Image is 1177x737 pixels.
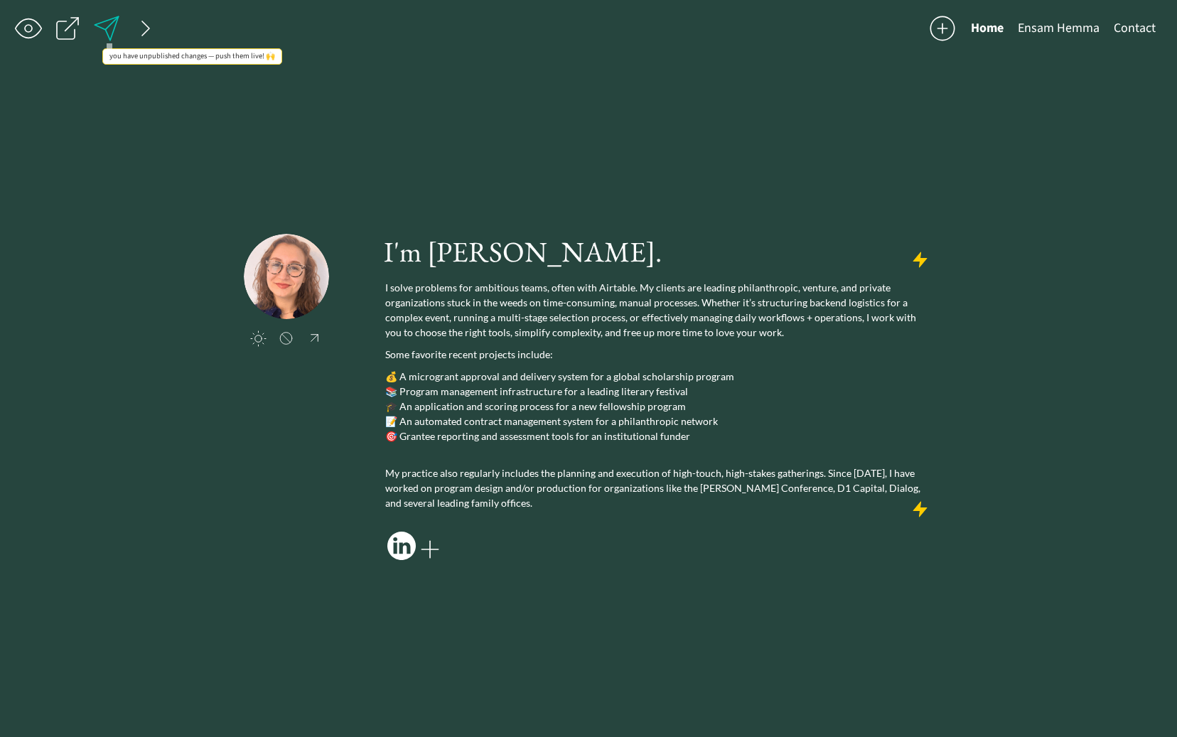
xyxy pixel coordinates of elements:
p: 💰 A microgrant approval and delivery system for a global scholarship program 📚 Program management... [385,369,930,443]
h1: I'm [PERSON_NAME]. [384,234,931,269]
p: My practice also regularly includes the planning and execution of high-touch, high-stakes gatheri... [385,451,930,510]
button: Ensam Hemma [1011,14,1107,43]
button: Contact [1107,14,1163,43]
p: I solve problems for ambitious teams, often with Airtable. My clients are leading philanthropic, ... [385,280,930,340]
img: Hana Glasser picture [244,234,329,319]
div: you have unpublished changes — push them live! 🙌 [103,49,281,64]
p: Some favorite recent projects include: [385,347,930,362]
button: Home [964,14,1011,43]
